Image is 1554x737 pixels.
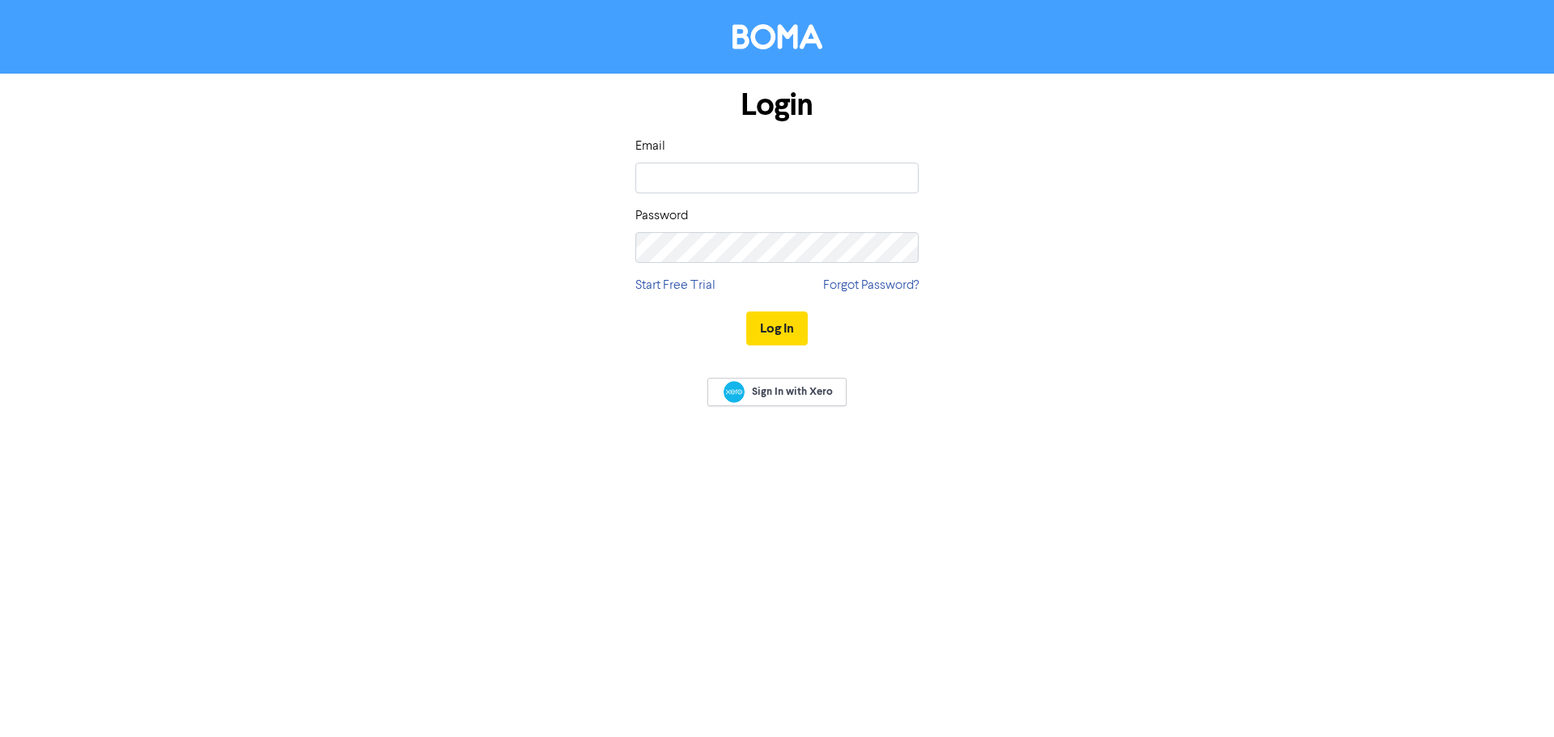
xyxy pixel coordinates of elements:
label: Password [635,206,688,226]
h1: Login [635,87,919,124]
span: Sign In with Xero [752,384,833,399]
img: Xero logo [724,381,745,403]
a: Start Free Trial [635,276,715,295]
button: Log In [746,311,808,345]
img: BOMA Logo [732,24,822,49]
a: Forgot Password? [823,276,919,295]
label: Email [635,137,665,156]
a: Sign In with Xero [707,378,847,406]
